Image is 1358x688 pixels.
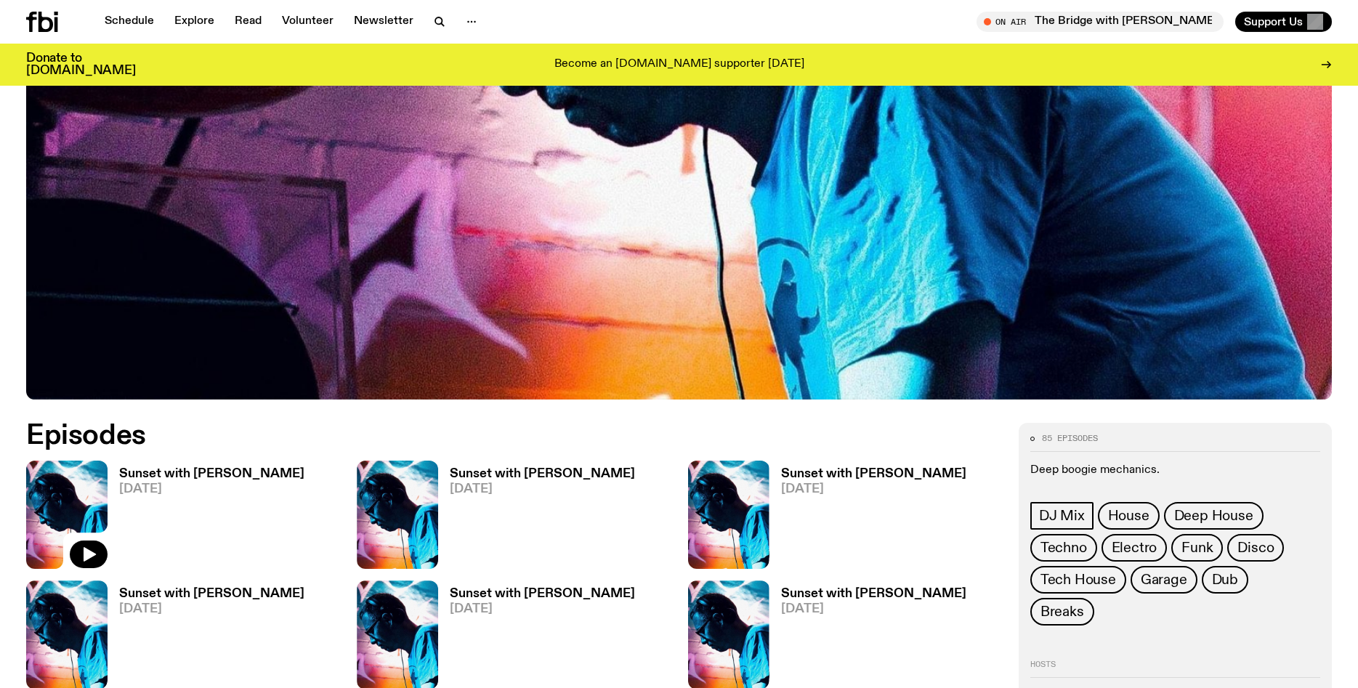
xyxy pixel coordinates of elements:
h3: Sunset with [PERSON_NAME] [119,588,304,600]
span: [DATE] [450,483,635,495]
a: Volunteer [273,12,342,32]
a: Schedule [96,12,163,32]
span: 85 episodes [1042,434,1098,442]
button: On AirThe Bridge with [PERSON_NAME] [977,12,1224,32]
span: [DATE] [119,483,304,495]
a: Funk [1171,534,1223,562]
span: [DATE] [781,483,966,495]
a: Garage [1131,566,1197,594]
span: Deep House [1174,508,1253,524]
span: [DATE] [119,603,304,615]
h2: Episodes [26,423,891,449]
a: Explore [166,12,223,32]
a: Disco [1227,534,1284,562]
span: DJ Mix [1039,508,1085,524]
span: Tech House [1040,572,1116,588]
h3: Sunset with [PERSON_NAME] [781,468,966,480]
span: Disco [1237,540,1274,556]
a: House [1098,502,1160,530]
a: Electro [1102,534,1168,562]
a: Sunset with [PERSON_NAME][DATE] [769,468,966,569]
a: Sunset with [PERSON_NAME][DATE] [108,468,304,569]
a: Deep House [1164,502,1264,530]
a: Tech House [1030,566,1126,594]
span: [DATE] [781,603,966,615]
p: Become an [DOMAIN_NAME] supporter [DATE] [554,58,804,71]
img: Simon Caldwell stands side on, looking downwards. He has headphones on. Behind him is a brightly ... [26,461,108,569]
span: Electro [1112,540,1157,556]
h2: Hosts [1030,660,1320,678]
a: Breaks [1030,598,1094,626]
a: Sunset with [PERSON_NAME][DATE] [438,468,635,569]
span: Support Us [1244,15,1303,28]
img: Simon Caldwell stands side on, looking downwards. He has headphones on. Behind him is a brightly ... [688,461,769,569]
a: DJ Mix [1030,502,1094,530]
span: Techno [1040,540,1087,556]
a: Dub [1202,566,1248,594]
h3: Sunset with [PERSON_NAME] [450,468,635,480]
img: Simon Caldwell stands side on, looking downwards. He has headphones on. Behind him is a brightly ... [357,461,438,569]
a: Techno [1030,534,1097,562]
span: Garage [1141,572,1187,588]
span: House [1108,508,1149,524]
h3: Donate to [DOMAIN_NAME] [26,52,136,77]
span: Dub [1212,572,1238,588]
span: [DATE] [450,603,635,615]
span: Breaks [1040,604,1084,620]
p: Deep boogie mechanics. [1030,464,1320,477]
h3: Sunset with [PERSON_NAME] [450,588,635,600]
h3: Sunset with [PERSON_NAME] [119,468,304,480]
span: Funk [1181,540,1213,556]
button: Support Us [1235,12,1332,32]
h3: Sunset with [PERSON_NAME] [781,588,966,600]
a: Newsletter [345,12,422,32]
a: Read [226,12,270,32]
